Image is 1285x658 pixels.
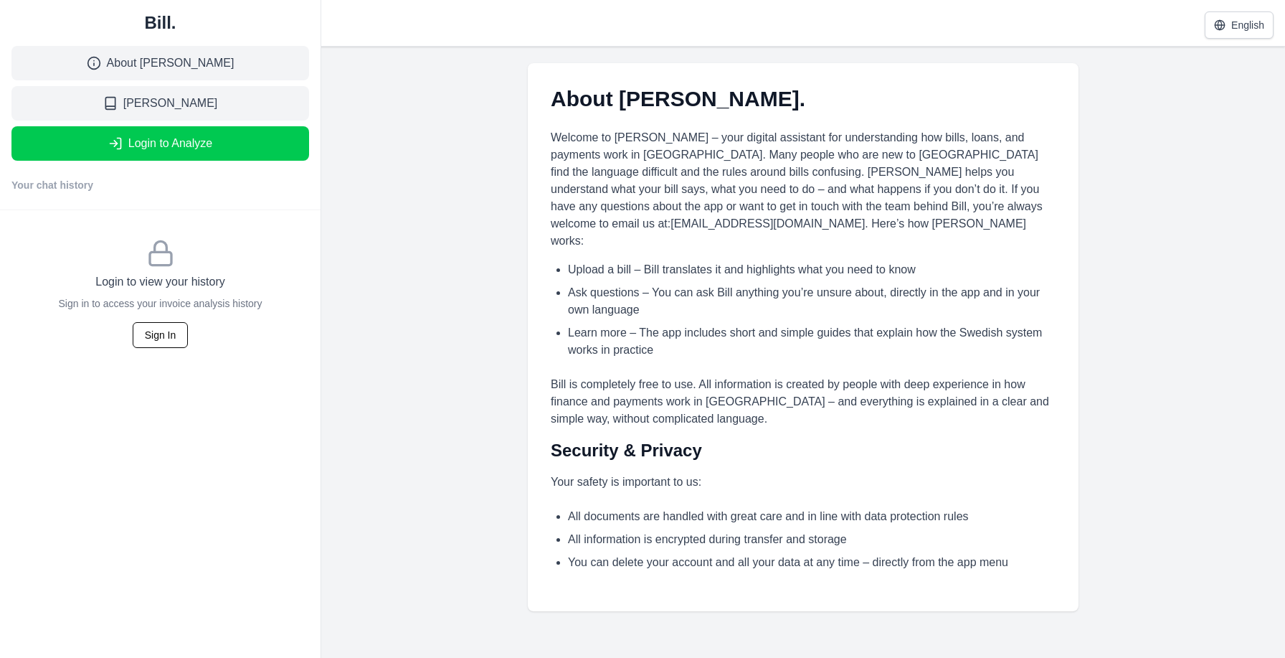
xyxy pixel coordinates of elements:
h3: Login to view your history [29,273,292,291]
a: About [PERSON_NAME] [11,46,309,80]
span: [PERSON_NAME] [123,95,218,112]
span: About [PERSON_NAME] [107,55,234,72]
button: Login to Analyze [11,126,309,161]
li: Upload a bill – Bill translates it and highlights what you need to know [568,261,1056,278]
button: English [1205,11,1274,39]
li: You can delete your account and all your data at any time – directly from the app menu [568,554,1056,571]
h2: Security & Privacy [551,439,1056,462]
p: Sign in to access your invoice analysis history [29,296,292,311]
p: Bill is completely free to use. All information is created by people with deep experience in how ... [551,376,1056,428]
a: Bill. [11,11,309,34]
a: Sign In [133,329,189,341]
h2: Your chat history [11,178,93,192]
li: All documents are handled with great care and in line with data protection rules [568,508,1056,525]
h1: About [PERSON_NAME]. [551,86,1056,112]
p: Your safety is important to us: [551,474,1056,491]
a: [PERSON_NAME] [11,86,309,121]
p: Welcome to [PERSON_NAME] – your digital assistant for understanding how bills, loans, and payment... [551,129,1056,250]
li: All information is encrypted during transfer and storage [568,531,1056,548]
li: Ask questions – You can ask Bill anything you’re unsure about, directly in the app and in your ow... [568,284,1056,319]
span: Login to Analyze [128,135,212,152]
button: Sign In [133,322,189,348]
li: Learn more – The app includes short and simple guides that explain how the Swedish system works i... [568,324,1056,359]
